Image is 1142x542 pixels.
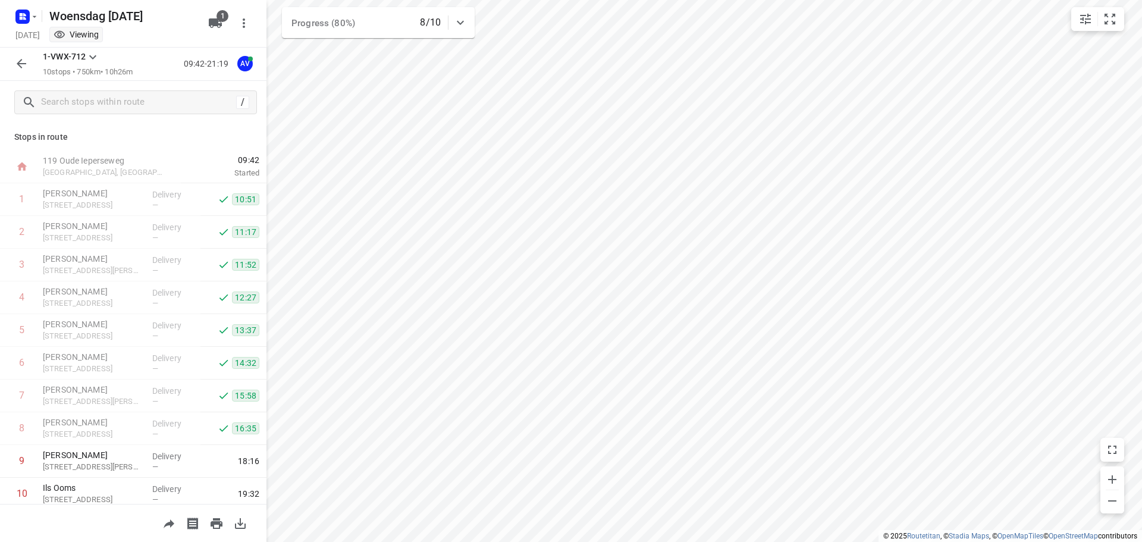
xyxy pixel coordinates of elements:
span: Print shipping labels [181,517,205,528]
p: Delivery [152,319,196,331]
span: Print route [205,517,228,528]
p: 119 Oude Ieperseweg [43,155,167,167]
div: 10 [17,488,27,499]
p: [STREET_ADDRESS] [43,428,143,440]
button: 1 [203,11,227,35]
span: — [152,200,158,209]
p: Delivery [152,450,196,462]
div: 1 [19,193,24,205]
span: 16:35 [232,422,259,434]
p: Delivery [152,418,196,430]
span: Assigned to Axel Verzele [233,58,257,69]
p: 134 Route de Henri-Chapelle, Dison [43,461,143,473]
span: — [152,299,158,308]
p: [PERSON_NAME] [43,384,143,396]
p: [PERSON_NAME] [43,449,143,461]
div: You are currently in view mode. To make any changes, go to edit project. [54,29,99,40]
div: small contained button group [1071,7,1124,31]
p: 8/10 [420,15,441,30]
a: OpenMapTiles [997,532,1043,540]
span: Download route [228,517,252,528]
li: © 2025 , © , © © contributors [883,532,1137,540]
span: 12:27 [232,292,259,303]
p: Delivery [152,483,196,495]
p: [GEOGRAPHIC_DATA], [GEOGRAPHIC_DATA] [43,167,167,178]
p: 1-VWX-712 [43,51,86,63]
p: 09:42-21:19 [184,58,233,70]
svg: Done [218,226,230,238]
span: Progress (80%) [291,18,355,29]
span: 18:16 [238,455,259,467]
span: 15:58 [232,390,259,402]
p: [STREET_ADDRESS] [43,232,143,244]
span: — [152,233,158,242]
svg: Done [218,292,230,303]
p: 5 Route de l'Ordenne, Daverdisse [43,363,143,375]
button: Fit zoom [1098,7,1122,31]
p: [PERSON_NAME] [43,351,143,363]
div: 9 [19,455,24,466]
span: Share route [157,517,181,528]
div: 6 [19,357,24,368]
p: 48 Rue de la Logette, Sambreville [43,297,143,309]
p: Ils Ooms [43,482,143,494]
p: [PERSON_NAME] [43,253,143,265]
span: — [152,430,158,438]
p: Delivery [152,189,196,200]
p: [STREET_ADDRESS] [43,199,143,211]
a: Routetitan [907,532,940,540]
span: 10:51 [232,193,259,205]
span: 11:52 [232,259,259,271]
svg: Done [218,259,230,271]
div: 5 [19,324,24,336]
p: [PERSON_NAME] [43,187,143,199]
span: — [152,266,158,275]
span: 1 [217,10,228,22]
span: 09:42 [181,154,259,166]
p: [STREET_ADDRESS] [43,330,143,342]
div: / [236,96,249,109]
span: 14:32 [232,357,259,369]
div: 4 [19,292,24,303]
p: 32 Rue Oscar Carlier, Fontaine-l'Évêque [43,265,143,277]
svg: Done [218,193,230,205]
p: 22 Rue de Sart Risbart, Chaumont-Gistoux [43,494,143,506]
p: [PERSON_NAME] [43,286,143,297]
p: [STREET_ADDRESS][PERSON_NAME] [43,396,143,408]
span: 19:32 [238,488,259,500]
a: Stadia Maps [949,532,989,540]
span: — [152,462,158,471]
p: [PERSON_NAME] [43,220,143,232]
p: Delivery [152,352,196,364]
svg: Done [218,390,230,402]
p: Delivery [152,254,196,266]
p: Delivery [152,385,196,397]
p: Delivery [152,287,196,299]
div: 7 [19,390,24,401]
p: Delivery [152,221,196,233]
p: [PERSON_NAME] [43,318,143,330]
svg: Done [218,357,230,369]
p: Started [181,167,259,179]
svg: Done [218,422,230,434]
a: OpenStreetMap [1049,532,1098,540]
div: 8 [19,422,24,434]
span: — [152,331,158,340]
span: — [152,397,158,406]
button: Map settings [1074,7,1097,31]
p: Stops in route [14,131,252,143]
div: 3 [19,259,24,270]
span: — [152,495,158,504]
div: Progress (80%)8/10 [282,7,475,38]
input: Search stops within route [41,93,236,112]
div: 2 [19,226,24,237]
svg: Done [218,324,230,336]
span: — [152,364,158,373]
p: 10 stops • 750km • 10h26m [43,67,133,78]
p: [PERSON_NAME] [43,416,143,428]
span: 11:17 [232,226,259,238]
span: 13:37 [232,324,259,336]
